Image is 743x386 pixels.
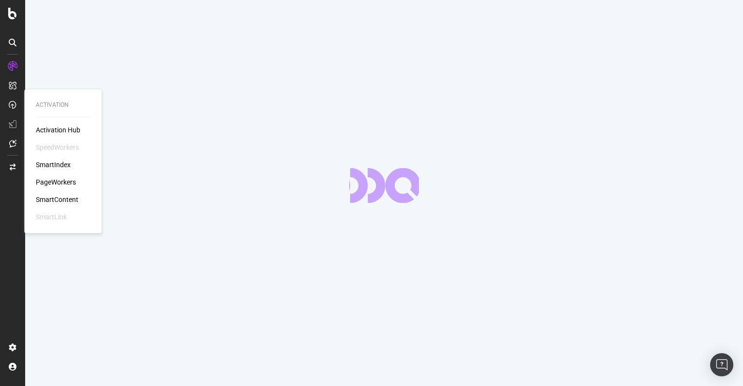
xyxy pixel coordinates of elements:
[349,168,419,203] div: animation
[36,143,79,152] div: SpeedWorkers
[36,177,76,187] a: PageWorkers
[36,160,71,170] a: SmartIndex
[36,101,90,109] div: Activation
[36,125,80,135] a: Activation Hub
[36,195,78,204] a: SmartContent
[710,353,733,376] div: Open Intercom Messenger
[36,212,67,222] div: SmartLink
